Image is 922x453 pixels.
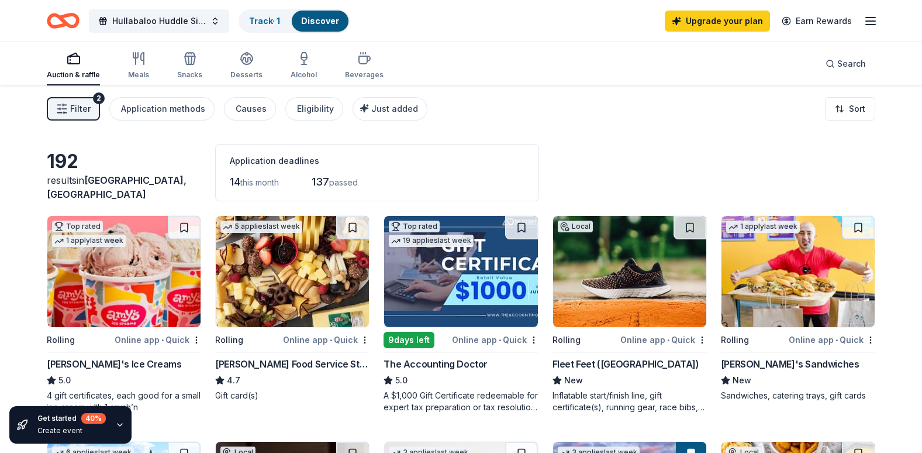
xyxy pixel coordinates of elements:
[330,335,332,345] span: •
[215,390,370,401] div: Gift card(s)
[47,7,80,35] a: Home
[384,357,488,371] div: The Accounting Doctor
[47,47,100,85] button: Auction & raffle
[285,97,343,121] button: Eligibility
[384,215,538,413] a: Image for The Accounting DoctorTop rated19 applieslast week9days leftOnline app•QuickThe Accounti...
[37,426,106,435] div: Create event
[230,47,263,85] button: Desserts
[177,70,202,80] div: Snacks
[564,373,583,387] span: New
[726,221,800,233] div: 1 apply last week
[389,221,440,232] div: Top rated
[665,11,770,32] a: Upgrade your plan
[249,16,280,26] a: Track· 1
[89,9,229,33] button: Hullabaloo Huddle Silent Auction
[721,333,749,347] div: Rolling
[291,47,317,85] button: Alcohol
[329,177,358,187] span: passed
[240,177,279,187] span: this month
[58,373,71,387] span: 5.0
[384,332,434,348] div: 9 days left
[345,70,384,80] div: Beverages
[721,216,875,327] img: Image for Ike's Sandwiches
[47,390,201,413] div: 4 gift certificates, each good for a small ice cream with 1 crush’n
[47,357,182,371] div: [PERSON_NAME]'s Ice Creams
[835,335,838,345] span: •
[395,373,408,387] span: 5.0
[552,215,707,413] a: Image for Fleet Feet (Houston)LocalRollingOnline app•QuickFleet Feet ([GEOGRAPHIC_DATA])NewInflat...
[297,102,334,116] div: Eligibility
[216,216,369,327] img: Image for Gordon Food Service Store
[733,373,751,387] span: New
[301,16,339,26] a: Discover
[499,335,501,345] span: •
[721,357,859,371] div: [PERSON_NAME]'s Sandwiches
[239,9,350,33] button: Track· 1Discover
[291,70,317,80] div: Alcohol
[552,357,699,371] div: Fleet Feet ([GEOGRAPHIC_DATA])
[93,92,105,104] div: 2
[47,97,100,121] button: Filter2
[312,176,329,188] span: 137
[128,70,149,80] div: Meals
[667,335,669,345] span: •
[224,97,276,121] button: Causes
[112,14,206,28] span: Hullabaloo Huddle Silent Auction
[47,174,187,200] span: [GEOGRAPHIC_DATA], [GEOGRAPHIC_DATA]
[47,215,201,413] a: Image for Amy's Ice CreamsTop rated1 applylast weekRollingOnline app•Quick[PERSON_NAME]'s Ice Cre...
[452,332,538,347] div: Online app Quick
[81,413,106,424] div: 40 %
[121,102,205,116] div: Application methods
[227,373,240,387] span: 4.7
[215,215,370,401] a: Image for Gordon Food Service Store5 applieslast weekRollingOnline app•Quick[PERSON_NAME] Food Se...
[283,332,370,347] div: Online app Quick
[353,97,427,121] button: Just added
[215,357,370,371] div: [PERSON_NAME] Food Service Store
[47,173,201,201] div: results
[70,102,91,116] span: Filter
[558,221,593,232] div: Local
[37,413,106,424] div: Get started
[220,221,302,233] div: 5 applies last week
[52,221,103,232] div: Top rated
[47,216,201,327] img: Image for Amy's Ice Creams
[775,11,859,32] a: Earn Rewards
[345,47,384,85] button: Beverages
[371,104,418,114] span: Just added
[109,97,215,121] button: Application methods
[52,235,126,247] div: 1 apply last week
[721,390,875,401] div: Sandwiches, catering trays, gift cards
[553,216,706,327] img: Image for Fleet Feet (Houston)
[177,47,202,85] button: Snacks
[47,70,100,80] div: Auction & raffle
[620,332,707,347] div: Online app Quick
[816,52,875,75] button: Search
[230,154,524,168] div: Application deadlines
[789,332,875,347] div: Online app Quick
[849,102,865,116] span: Sort
[552,390,707,413] div: Inflatable start/finish line, gift certificate(s), running gear, race bibs, coupons
[384,390,538,413] div: A $1,000 Gift Certificate redeemable for expert tax preparation or tax resolution services—recipi...
[47,174,187,200] span: in
[230,176,240,188] span: 14
[215,333,243,347] div: Rolling
[115,332,201,347] div: Online app Quick
[128,47,149,85] button: Meals
[837,57,866,71] span: Search
[384,216,537,327] img: Image for The Accounting Doctor
[47,150,201,173] div: 192
[236,102,267,116] div: Causes
[825,97,875,121] button: Sort
[230,70,263,80] div: Desserts
[161,335,164,345] span: •
[47,333,75,347] div: Rolling
[389,235,474,247] div: 19 applies last week
[721,215,875,401] a: Image for Ike's Sandwiches1 applylast weekRollingOnline app•Quick[PERSON_NAME]'s SandwichesNewSan...
[552,333,581,347] div: Rolling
